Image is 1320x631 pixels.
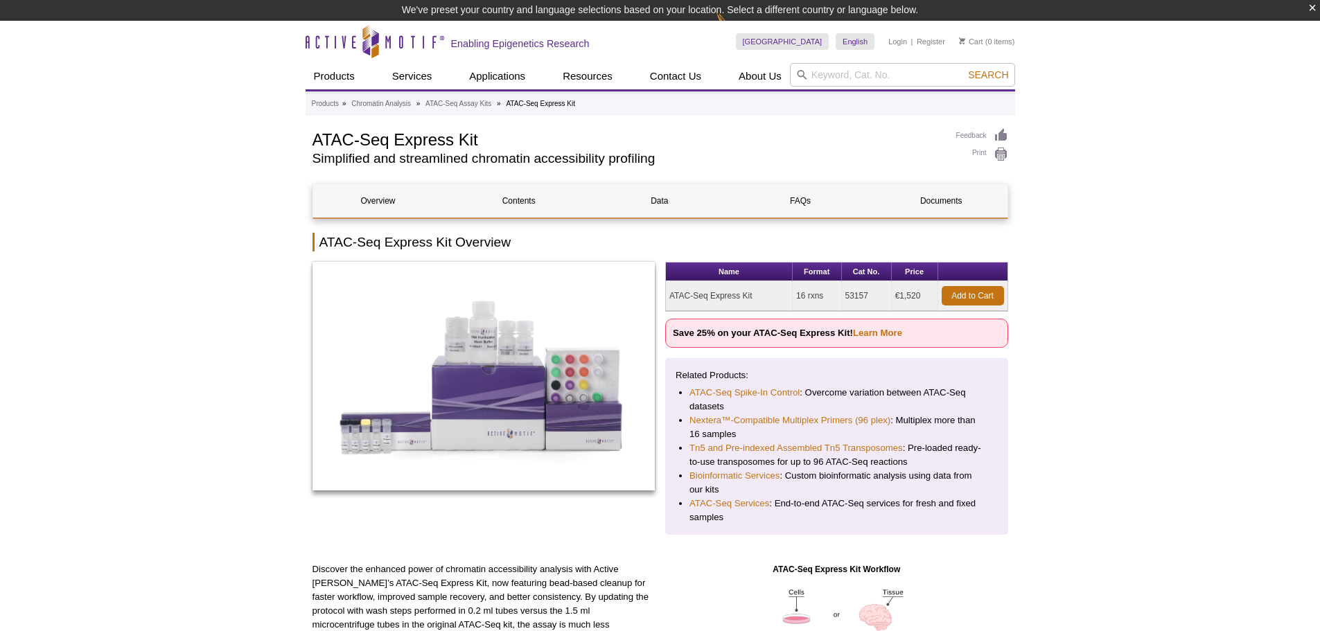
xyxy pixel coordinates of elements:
[689,386,984,414] li: : Overcome variation between ATAC-Seq datasets
[689,441,984,469] li: : Pre-loaded ready-to-use transposomes for up to 96 ATAC-Seq reactions
[790,63,1015,87] input: Keyword, Cat. No.
[888,37,907,46] a: Login
[676,368,998,382] p: Related Products:
[312,98,339,110] a: Products
[689,414,890,427] a: Nextera™-Compatible Multiplex Primers (96 plex)
[853,328,902,338] a: Learn More
[554,63,621,89] a: Resources
[454,184,584,217] a: Contents
[956,128,1008,143] a: Feedback
[689,469,780,483] a: Bioinformatic Services
[506,100,575,107] li: ATAC-Seq Express Kit
[892,263,938,281] th: Price
[689,497,769,510] a: ATAC-Seq Services
[497,100,501,107] li: »
[959,37,983,46] a: Cart
[689,441,903,455] a: Tn5 and Pre-indexed Assembled Tn5 Transposomes
[313,128,942,149] h1: ATAC-Seq Express Kit
[673,328,902,338] strong: Save 25% on your ATAC-Seq Express Kit!
[451,37,590,50] h2: Enabling Epigenetics Research
[642,63,710,89] a: Contact Us
[416,100,421,107] li: »
[959,33,1015,50] li: (0 items)
[736,33,829,50] a: [GEOGRAPHIC_DATA]
[716,10,753,43] img: Change Here
[968,69,1008,80] span: Search
[313,152,942,165] h2: Simplified and streamlined chromatin accessibility profiling
[384,63,441,89] a: Services
[342,100,346,107] li: »
[313,233,1008,251] h2: ATAC-Seq Express Kit Overview
[942,286,1004,305] a: Add to Cart
[689,414,984,441] li: : Multiplex more than 16 samples
[689,386,800,400] a: ATAC-Seq Spike-In Control
[595,184,725,217] a: Data
[666,263,793,281] th: Name
[842,263,892,281] th: Cat No.
[666,281,793,311] td: ATAC-Seq Express Kit
[461,63,534,89] a: Applications
[735,184,865,217] a: FAQs
[836,33,874,50] a: English
[689,497,984,524] li: : End-to-end ATAC-Seq services for fresh and fixed samples
[313,262,655,490] img: ATAC-Seq Express Kit
[351,98,411,110] a: Chromatin Analysis
[773,565,900,574] strong: ATAC-Seq Express Kit Workflow
[842,281,892,311] td: 53157
[793,263,842,281] th: Format
[959,37,965,44] img: Your Cart
[306,63,363,89] a: Products
[313,184,443,217] a: Overview
[956,147,1008,162] a: Print
[964,69,1012,81] button: Search
[425,98,491,110] a: ATAC-Seq Assay Kits
[911,33,913,50] li: |
[876,184,1006,217] a: Documents
[892,281,938,311] td: €1,520
[689,469,984,497] li: : Custom bioinformatic analysis using data from our kits
[917,37,945,46] a: Register
[730,63,790,89] a: About Us
[793,281,842,311] td: 16 rxns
